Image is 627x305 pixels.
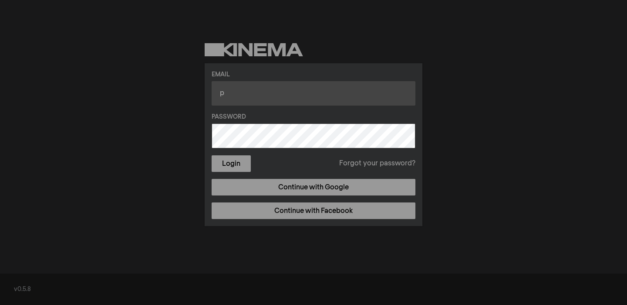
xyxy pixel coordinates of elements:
button: Login [212,155,251,172]
a: Continue with Google [212,179,415,195]
label: Email [212,70,415,79]
a: Forgot your password? [339,158,415,169]
div: v0.5.8 [14,285,613,294]
a: Continue with Facebook [212,202,415,219]
label: Password [212,113,415,122]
